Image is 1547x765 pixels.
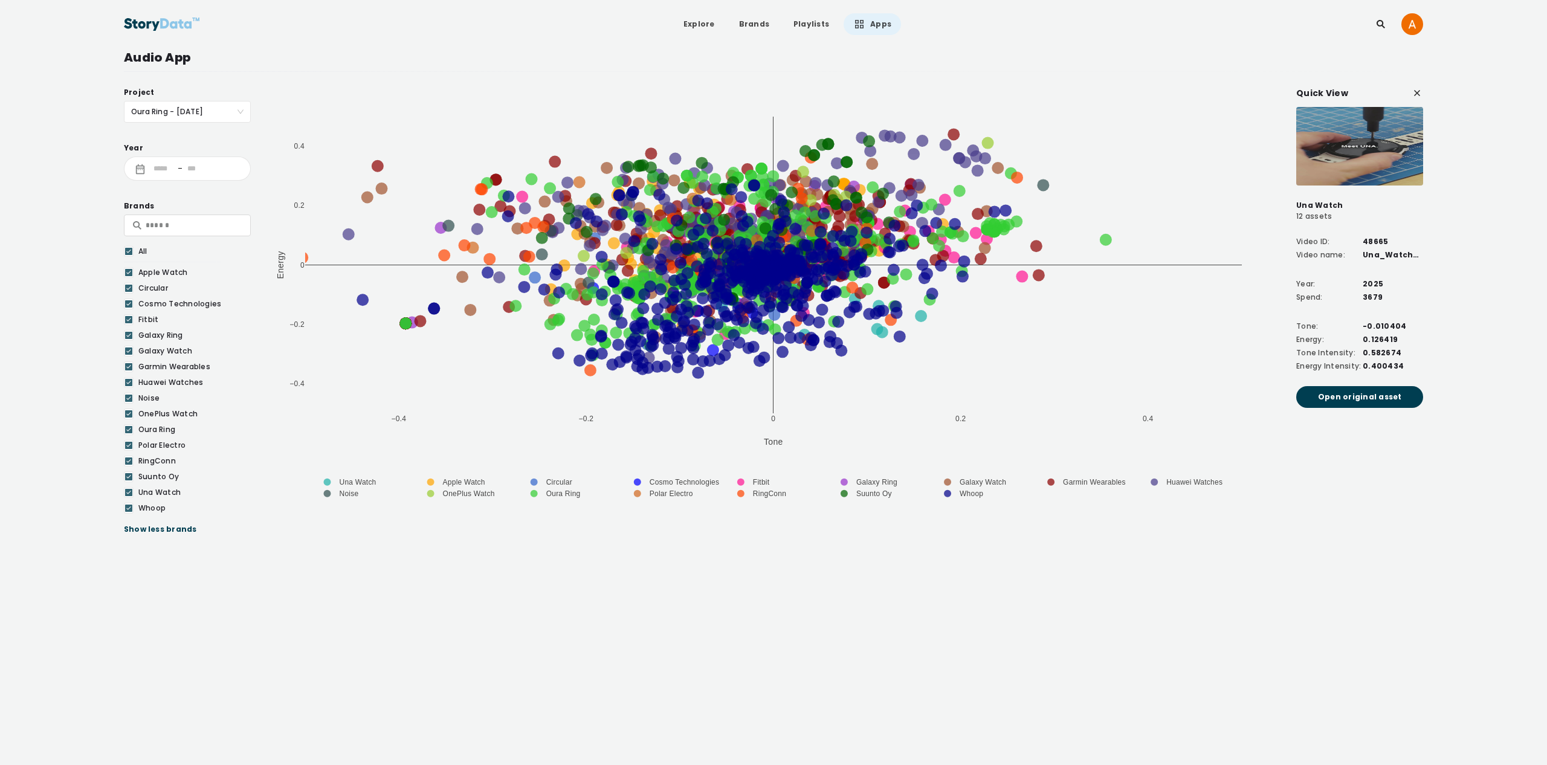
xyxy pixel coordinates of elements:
div: 12 assets [1296,211,1343,222]
div: Polar Electro [138,440,244,451]
div: 2025 [1363,279,1423,289]
a: Playlists [784,13,839,35]
div: -0.010404 [1363,321,1423,332]
div: Show less brands [124,523,251,535]
div: All [138,246,244,257]
div: Fitbit [138,314,244,325]
div: Tone: [1296,321,1318,332]
img: ACg8ocJl8tzhD8NO7zdKQUhKyW7Wj-G6mT4O83iWXR6zNc7T0-0q=s96-c [1401,13,1423,35]
div: Energy Intensity: [1296,361,1361,372]
div: Suunto Oy [138,471,244,482]
div: Apple Watch [138,267,244,278]
div: Circular [138,283,244,294]
div: Una Watch [1296,200,1343,211]
div: Video ID: [1296,236,1329,247]
div: Oura Ring [138,424,244,435]
div: 0.582674 [1363,347,1423,358]
div: Una Watch [138,487,244,498]
img: StoryData Logo [124,13,200,35]
span: Oura Ring - Sept 2025 [131,102,244,122]
div: Video name: [1296,250,1345,260]
a: Brands [729,13,779,35]
div: Galaxy Watch [138,346,244,357]
span: Open original asset [1318,391,1402,403]
span: Quick View [1296,86,1348,100]
a: Apps [844,13,901,35]
div: Energy: [1296,334,1324,345]
div: Year: [1296,279,1315,289]
img: Una_Watch_pathmatics_889634689__003.jpeg [1296,107,1423,186]
div: Tone Intensity: [1296,347,1355,358]
div: Spend: [1296,292,1322,303]
button: Open original asset [1296,386,1423,408]
div: 0.400434 [1363,361,1423,372]
div: Audio App [124,48,1423,66]
div: Garmin Wearables [138,361,244,372]
div: Una_Watch_pathmatics_889634689.mp4 [1363,250,1423,260]
div: 48665 [1363,236,1423,247]
a: Explore [674,13,725,35]
div: 0.126419 [1363,334,1423,345]
div: OnePlus Watch [138,408,244,419]
div: RingConn [138,456,244,466]
div: - [173,164,187,173]
div: Cosmo Technologies [138,299,244,309]
div: Year [124,142,251,154]
div: Project [124,86,251,98]
div: Huawei Watches [138,377,244,388]
div: Galaxy Ring [138,330,244,341]
div: Noise [138,393,244,404]
div: Brands [124,200,251,212]
div: Whoop [138,503,244,514]
div: 3679 [1363,292,1423,303]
